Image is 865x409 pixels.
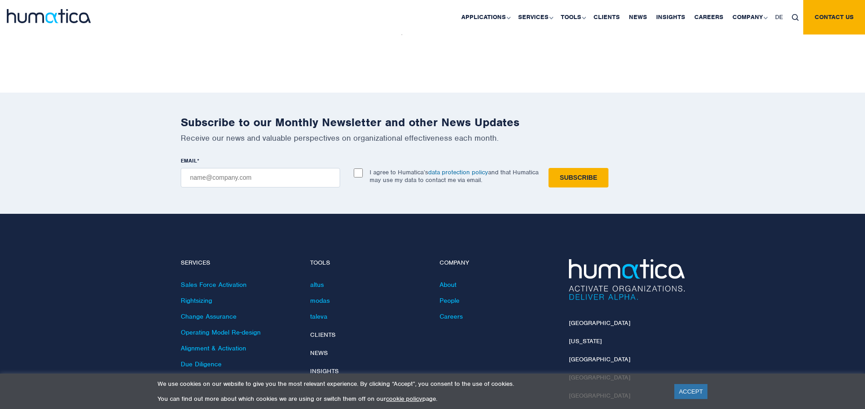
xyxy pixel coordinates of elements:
a: Insights [310,367,339,375]
p: We use cookies on our website to give you the most relevant experience. By clicking “Accept”, you... [158,380,663,388]
input: I agree to Humatica’sdata protection policyand that Humatica may use my data to contact me via em... [354,168,363,177]
h4: Tools [310,259,426,267]
h4: Services [181,259,297,267]
p: I agree to Humatica’s and that Humatica may use my data to contact me via email. [370,168,539,184]
img: search_icon [792,14,799,21]
a: cookie policy [386,395,422,403]
a: Alignment & Activation [181,344,246,352]
a: data protection policy [428,168,488,176]
img: logo [7,9,91,23]
a: modas [310,296,330,305]
a: Sales Force Activation [181,281,247,289]
p: You can find out more about which cookies we are using or switch them off on our page. [158,395,663,403]
a: taleva [310,312,327,320]
img: Humatica [569,259,685,300]
a: Rightsizing [181,296,212,305]
input: name@company.com [181,168,340,187]
input: Subscribe [549,168,608,187]
a: Operating Model Re-design [181,328,261,336]
a: About [440,281,456,289]
a: [GEOGRAPHIC_DATA] [569,319,630,327]
a: Due Diligence [181,360,222,368]
p: Receive our news and valuable perspectives on organizational effectiveness each month. [181,133,685,143]
a: Careers [440,312,463,320]
a: Change Assurance [181,312,237,320]
span: EMAIL [181,157,197,164]
h4: Company [440,259,555,267]
a: News [310,349,328,357]
a: ACCEPT [674,384,707,399]
a: altus [310,281,324,289]
a: [US_STATE] [569,337,602,345]
a: [GEOGRAPHIC_DATA] [569,355,630,363]
h2: Subscribe to our Monthly Newsletter and other News Updates [181,115,685,129]
span: DE [775,13,783,21]
a: Clients [310,331,336,339]
a: People [440,296,460,305]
